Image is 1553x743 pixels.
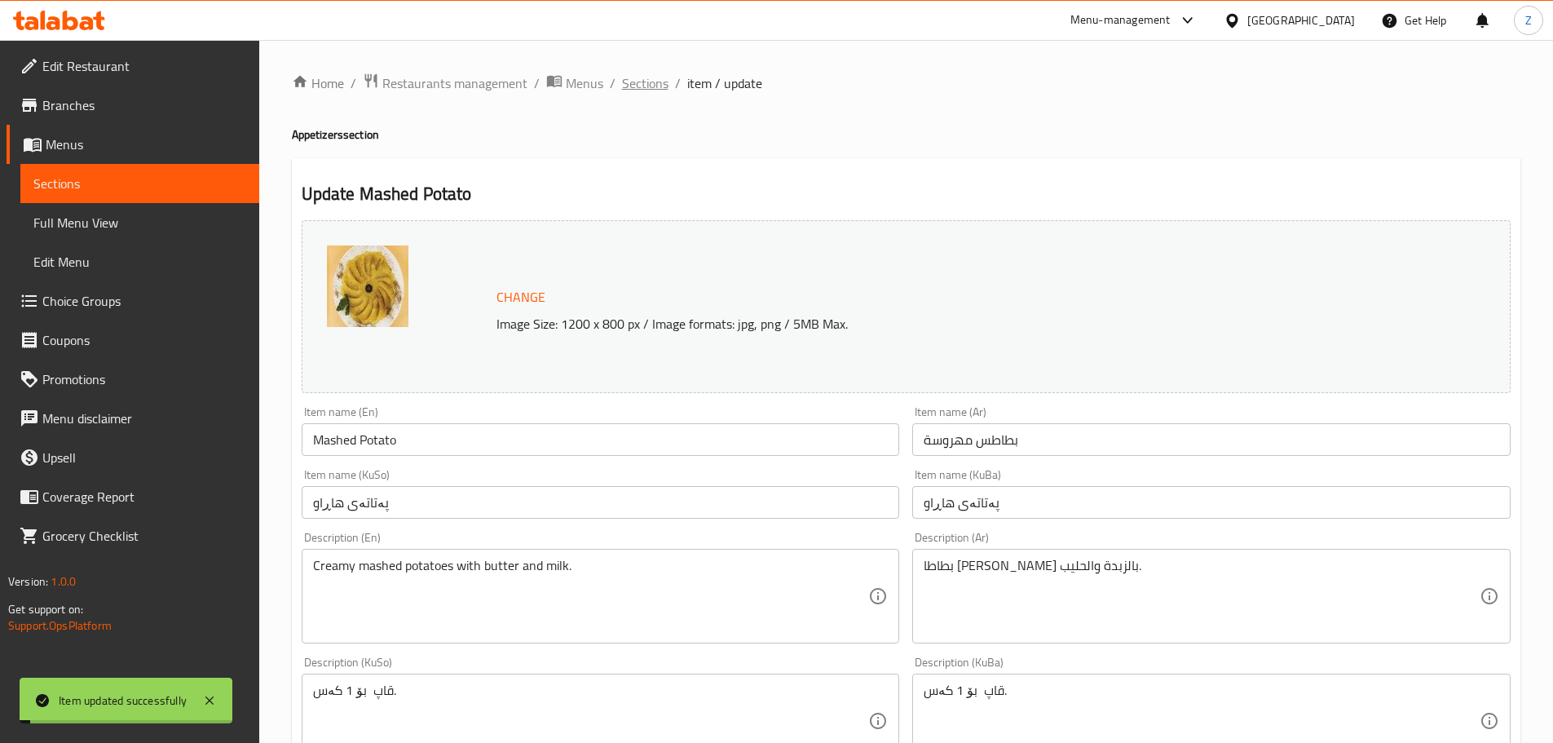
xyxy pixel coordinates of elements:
[46,135,246,154] span: Menus
[42,291,246,311] span: Choice Groups
[20,242,259,281] a: Edit Menu
[42,56,246,76] span: Edit Restaurant
[7,125,259,164] a: Menus
[534,73,540,93] li: /
[7,321,259,360] a: Coupons
[687,73,762,93] span: item / update
[566,73,603,93] span: Menus
[42,369,246,389] span: Promotions
[1247,11,1355,29] div: [GEOGRAPHIC_DATA]
[327,245,408,327] img: %D9%85%D8%A7%D8%B4_%D8%A8%D9%88%D8%AA%D9%8A%D8%AA%D9%88638102321909653865.jpg
[8,615,112,636] a: Support.OpsPlatform
[7,86,259,125] a: Branches
[292,126,1520,143] h4: Appetizers section
[51,571,76,592] span: 1.0.0
[292,73,1520,94] nav: breadcrumb
[7,477,259,516] a: Coverage Report
[33,213,246,232] span: Full Menu View
[42,330,246,350] span: Coupons
[42,526,246,546] span: Grocery Checklist
[42,95,246,115] span: Branches
[7,399,259,438] a: Menu disclaimer
[912,423,1511,456] input: Enter name Ar
[1525,11,1532,29] span: Z
[292,73,344,93] a: Home
[313,558,869,635] textarea: Creamy mashed potatoes with butter and milk.
[42,487,246,506] span: Coverage Report
[42,409,246,428] span: Menu disclaimer
[302,182,1511,206] h2: Update Mashed Potato
[1070,11,1171,30] div: Menu-management
[675,73,681,93] li: /
[7,46,259,86] a: Edit Restaurant
[42,448,246,467] span: Upsell
[302,423,900,456] input: Enter name En
[490,281,552,314] button: Change
[7,516,259,555] a: Grocery Checklist
[59,692,187,710] div: Item updated successfully
[8,571,48,592] span: Version:
[20,203,259,242] a: Full Menu View
[33,252,246,272] span: Edit Menu
[924,558,1480,635] textarea: بطاطا [PERSON_NAME] بالزبدة والحليب.
[302,486,900,519] input: Enter name KuSo
[610,73,615,93] li: /
[8,599,83,620] span: Get support on:
[546,73,603,94] a: Menus
[382,73,527,93] span: Restaurants management
[7,438,259,477] a: Upsell
[351,73,356,93] li: /
[496,285,545,309] span: Change
[7,360,259,399] a: Promotions
[363,73,527,94] a: Restaurants management
[912,486,1511,519] input: Enter name KuBa
[622,73,668,93] a: Sections
[490,314,1359,334] p: Image Size: 1200 x 800 px / Image formats: jpg, png / 5MB Max.
[20,164,259,203] a: Sections
[33,174,246,193] span: Sections
[7,281,259,321] a: Choice Groups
